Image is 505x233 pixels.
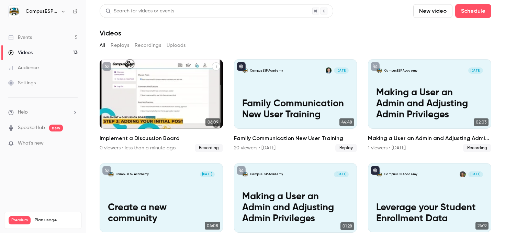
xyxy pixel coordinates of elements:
[18,109,28,116] span: Help
[100,59,223,152] li: Implement a Discussion Board
[8,109,78,116] li: help-dropdown-opener
[234,59,357,152] a: Family Communication New User TrainingCampusESP AcademyAlbert Perera[DATE]Family Communication Ne...
[18,140,44,147] span: What's new
[205,118,220,126] span: 06:09
[9,6,20,17] img: CampusESP Academy
[474,118,489,126] span: 02:03
[105,8,174,15] div: Search for videos or events
[18,124,45,131] a: SpeakerHub
[413,4,452,18] button: New video
[100,145,176,151] div: 0 viewers • less than a minute ago
[368,145,406,151] div: 1 viewers • [DATE]
[335,144,357,152] span: Replay
[334,171,349,178] span: [DATE]
[250,68,283,73] p: CampusESP Academy
[8,49,33,56] div: Videos
[195,144,223,152] span: Recording
[167,40,186,51] button: Uploads
[100,29,121,37] h1: Videos
[368,59,491,152] a: Making a User an Admin and Adjusting Admin PrivilegesCampusESP Academy[DATE]Making a User an Admi...
[475,222,489,230] span: 24:19
[35,218,77,223] span: Plan usage
[200,171,215,178] span: [DATE]
[116,172,149,176] p: CampusESP Academy
[455,4,491,18] button: Schedule
[100,59,223,152] a: 06:09Implement a Discussion Board0 viewers • less than a minute agoRecording
[8,64,39,71] div: Audience
[242,98,349,120] p: Family Communication New User Training
[468,67,483,74] span: [DATE]
[25,8,58,15] h6: CampusESP Academy
[371,166,380,175] button: published
[100,40,105,51] button: All
[463,144,491,152] span: Recording
[100,134,223,142] h2: Implement a Discussion Board
[334,67,349,74] span: [DATE]
[205,222,220,230] span: 04:08
[234,59,357,152] li: Family Communication New User Training
[460,171,466,178] img: Mira Gandhi
[242,191,349,224] p: Making a User an Admin and Adjusting Admin Privileges
[102,62,111,71] button: unpublished
[108,202,215,224] p: Create a new community
[371,62,380,71] button: unpublished
[234,134,357,142] h2: Family Communication New User Training
[111,40,129,51] button: Replays
[340,222,354,230] span: 01:28
[8,34,32,41] div: Events
[384,68,417,73] p: CampusESP Academy
[49,125,63,131] span: new
[8,80,36,86] div: Settings
[368,59,491,152] li: Making a User an Admin and Adjusting Admin Privileges
[339,118,354,126] span: 44:48
[9,216,31,224] span: Premium
[100,4,491,229] section: Videos
[368,134,491,142] h2: Making a User an Admin and Adjusting Admin Privileges
[69,140,78,147] iframe: Noticeable Trigger
[326,67,332,74] img: Albert Perera
[237,62,246,71] button: published
[237,166,246,175] button: unpublished
[376,87,483,120] p: Making a User an Admin and Adjusting Admin Privileges
[384,172,417,176] p: CampusESP Academy
[250,172,283,176] p: CampusESP Academy
[135,40,161,51] button: Recordings
[234,145,276,151] div: 20 viewers • [DATE]
[376,202,483,224] p: Leverage your Student Enrollment Data
[468,171,483,178] span: [DATE]
[102,166,111,175] button: unpublished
